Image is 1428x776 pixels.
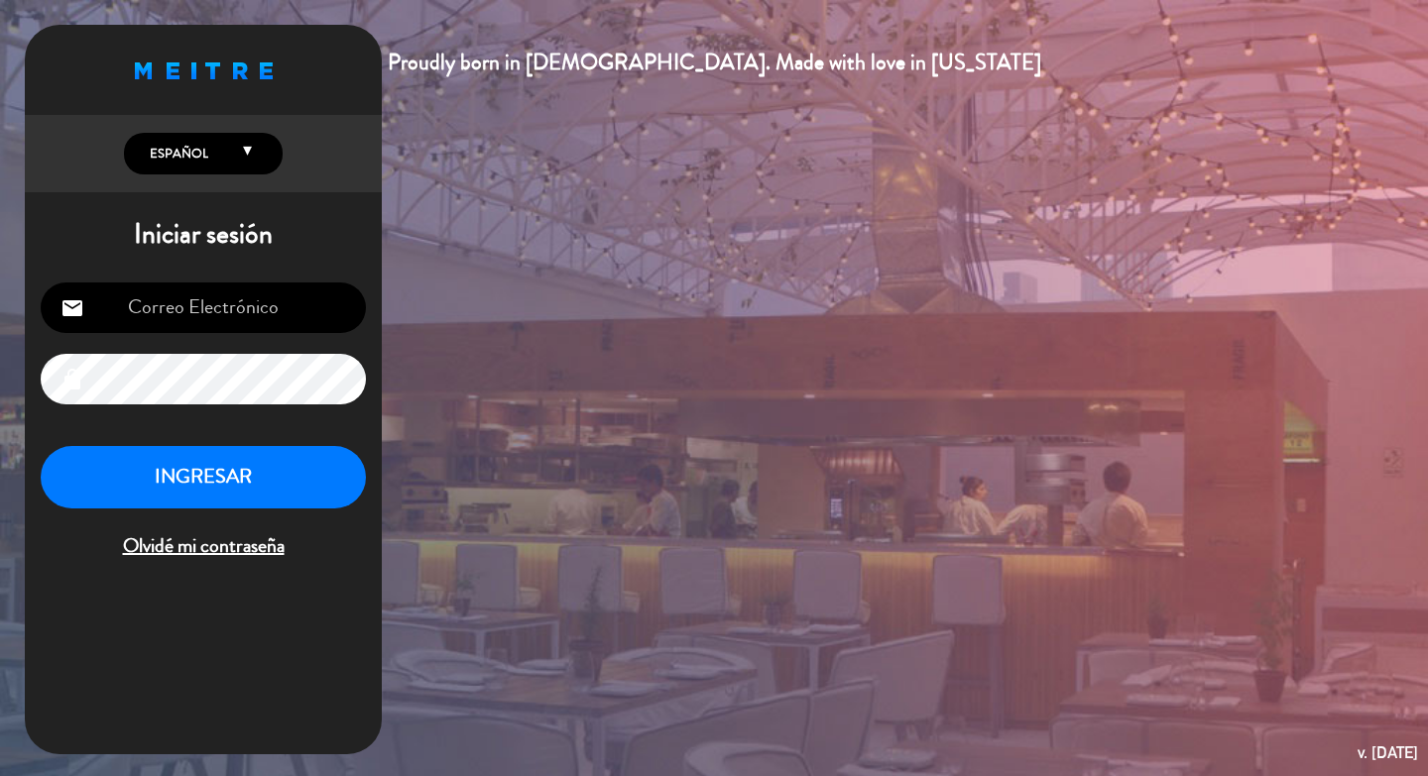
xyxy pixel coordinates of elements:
[1358,739,1418,766] div: v. [DATE]
[41,446,366,508] button: INGRESAR
[25,218,382,252] h1: Iniciar sesión
[145,144,208,164] span: Español
[60,296,84,320] i: email
[41,282,366,333] input: Correo Electrónico
[41,530,366,563] span: Olvidé mi contraseña
[60,368,84,391] i: lock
